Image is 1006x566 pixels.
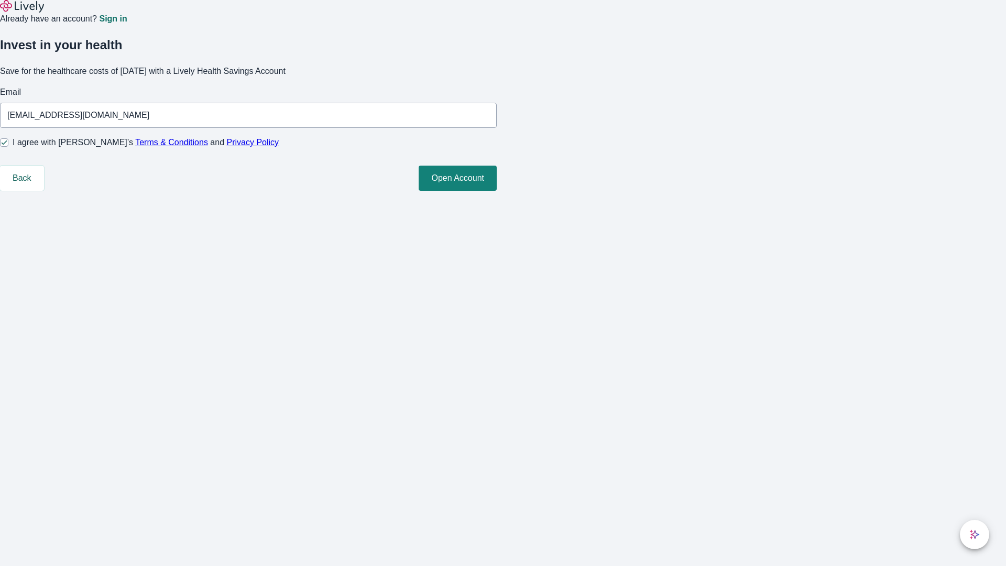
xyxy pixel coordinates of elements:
a: Privacy Policy [227,138,279,147]
button: chat [960,520,989,549]
a: Sign in [99,15,127,23]
span: I agree with [PERSON_NAME]’s and [13,136,279,149]
a: Terms & Conditions [135,138,208,147]
button: Open Account [419,166,497,191]
svg: Lively AI Assistant [969,529,980,540]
